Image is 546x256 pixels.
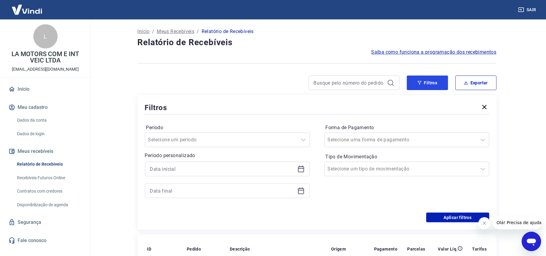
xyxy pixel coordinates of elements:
[146,124,309,131] label: Período
[15,172,83,184] a: Recebíveis Futuros Online
[472,246,487,252] p: Tarifas
[138,36,497,49] h4: Relatório de Recebíveis
[4,4,51,9] span: Olá! Precisa de ajuda?
[426,213,489,222] button: Aplicar filtros
[152,28,154,35] p: /
[7,0,47,19] img: Vindi
[478,217,491,229] iframe: Fechar mensagem
[15,185,83,197] a: Contratos com credores
[7,216,83,229] a: Segurança
[33,24,58,49] div: L
[326,124,488,131] label: Forma de Pagamento
[7,83,83,96] a: Início
[522,232,541,251] iframe: Botão para abrir a janela de mensagens
[331,246,346,252] p: Origem
[157,28,194,35] a: Meus Recebíveis
[7,101,83,114] button: Meu cadastro
[230,246,250,252] p: Descrição
[12,66,79,72] p: [EMAIL_ADDRESS][DOMAIN_NAME]
[455,76,497,90] button: Exportar
[407,76,448,90] button: Filtros
[15,158,83,170] a: Relatório de Recebíveis
[15,199,83,211] a: Disponibilização de agenda
[145,152,310,159] p: Período personalizado
[493,216,541,229] iframe: Mensagem da empresa
[147,246,152,252] p: ID
[197,28,199,35] p: /
[202,28,254,35] p: Relatório de Recebíveis
[374,246,398,252] p: Pagamento
[150,164,295,173] input: Data inicial
[407,246,425,252] p: Parcelas
[314,78,385,87] input: Busque pelo número do pedido
[7,234,83,247] a: Fale conosco
[150,186,295,195] input: Data final
[517,4,539,15] button: Sair
[187,246,201,252] p: Pedido
[326,153,488,160] label: Tipo de Movimentação
[5,51,86,64] p: LA MOTORS COM E INT VEIC LTDA
[15,114,83,126] a: Dados da conta
[7,145,83,158] button: Meus recebíveis
[145,103,167,113] h5: Filtros
[438,246,458,252] p: Valor Líq.
[371,49,497,56] a: Saiba como funciona a programação dos recebimentos
[138,28,150,35] a: Início
[15,128,83,140] a: Dados de login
